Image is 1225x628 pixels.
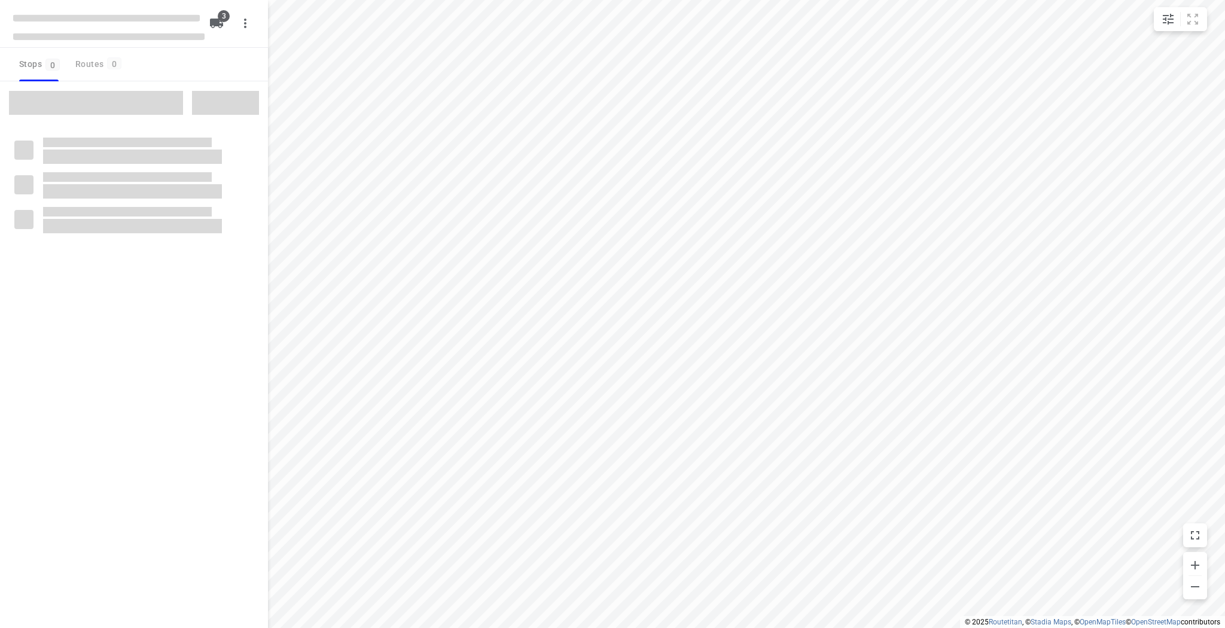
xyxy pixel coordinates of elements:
[989,618,1022,626] a: Routetitan
[1156,7,1180,31] button: Map settings
[965,618,1220,626] li: © 2025 , © , © © contributors
[1131,618,1181,626] a: OpenStreetMap
[1154,7,1207,31] div: small contained button group
[1080,618,1126,626] a: OpenMapTiles
[1031,618,1071,626] a: Stadia Maps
